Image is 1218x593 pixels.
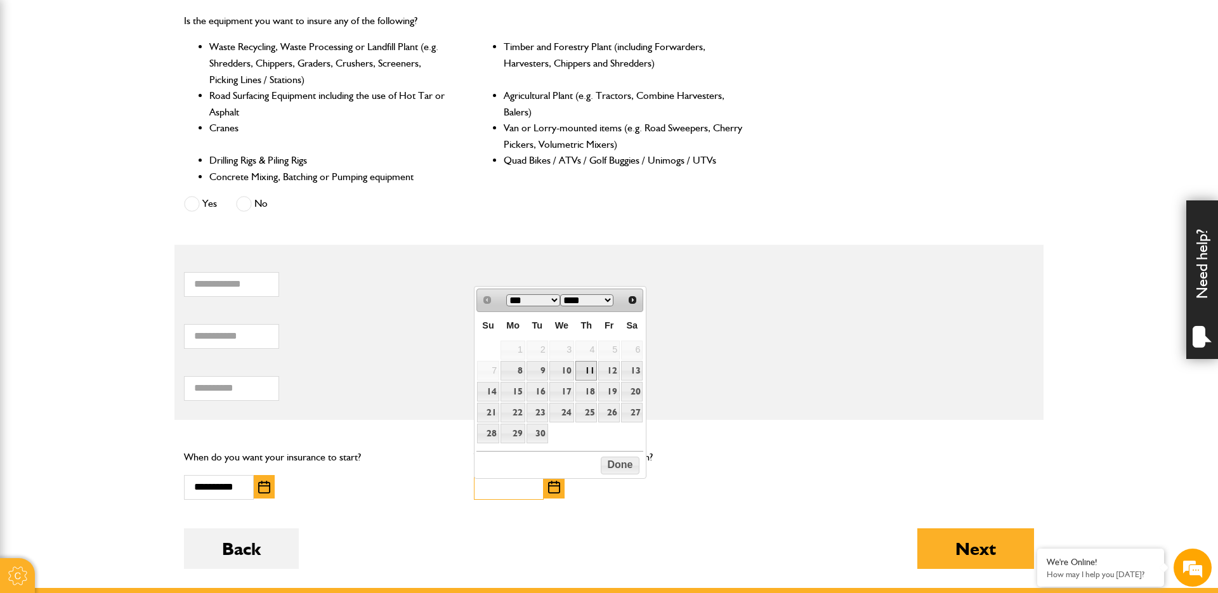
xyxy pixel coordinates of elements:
a: 9 [527,361,548,381]
a: 25 [575,403,597,422]
span: Thursday [580,320,592,330]
span: Saturday [626,320,638,330]
input: Enter your phone number [16,192,232,220]
a: 17 [549,382,574,401]
a: 29 [501,424,525,443]
a: 23 [527,403,548,422]
a: 13 [621,361,643,381]
a: 22 [501,403,525,422]
span: Wednesday [555,320,568,330]
div: Minimize live chat window [208,6,239,37]
a: 30 [527,424,548,443]
a: 24 [549,403,574,422]
a: 20 [621,382,643,401]
li: Concrete Mixing, Batching or Pumping equipment [209,169,450,185]
a: Next [624,290,642,309]
img: Choose date [548,481,560,493]
div: We're Online! [1047,557,1155,568]
a: 15 [501,382,525,401]
span: Friday [605,320,613,330]
a: 10 [549,361,574,381]
div: Need help? [1186,200,1218,359]
li: Waste Recycling, Waste Processing or Landfill Plant (e.g. Shredders, Chippers, Graders, Crushers,... [209,39,450,88]
label: No [236,196,268,212]
input: Enter your email address [16,155,232,183]
em: Start Chat [173,391,230,408]
a: 14 [477,382,499,401]
a: 8 [501,361,525,381]
li: Agricultural Plant (e.g. Tractors, Combine Harvesters, Balers) [504,88,744,120]
a: 19 [598,382,620,401]
p: Is the equipment you want to insure any of the following? [184,13,744,29]
p: When do you want your insurance to start? [184,449,455,466]
a: 12 [598,361,620,381]
span: Next [627,295,638,305]
img: d_20077148190_company_1631870298795_20077148190 [22,70,53,88]
button: Next [917,528,1034,569]
span: Monday [506,320,520,330]
label: Yes [184,196,217,212]
a: 18 [575,382,597,401]
li: Timber and Forestry Plant (including Forwarders, Harvesters, Chippers and Shredders) [504,39,744,88]
li: Road Surfacing Equipment including the use of Hot Tar or Asphalt [209,88,450,120]
input: Enter your last name [16,117,232,145]
a: 26 [598,403,620,422]
li: Van or Lorry-mounted items (e.g. Road Sweepers, Cherry Pickers, Volumetric Mixers) [504,120,744,152]
img: Choose date [258,481,270,493]
li: Cranes [209,120,450,152]
span: Tuesday [532,320,543,330]
a: 11 [575,361,597,381]
p: How may I help you today? [1047,570,1155,579]
a: 21 [477,403,499,422]
a: 27 [621,403,643,422]
button: Back [184,528,299,569]
li: Quad Bikes / ATVs / Golf Buggies / Unimogs / UTVs [504,152,744,169]
a: 16 [527,382,548,401]
div: Chat with us now [66,71,213,88]
textarea: Type your message and hit 'Enter' [16,230,232,380]
span: Sunday [482,320,494,330]
a: 28 [477,424,499,443]
button: Done [601,457,639,474]
li: Drilling Rigs & Piling Rigs [209,152,450,169]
